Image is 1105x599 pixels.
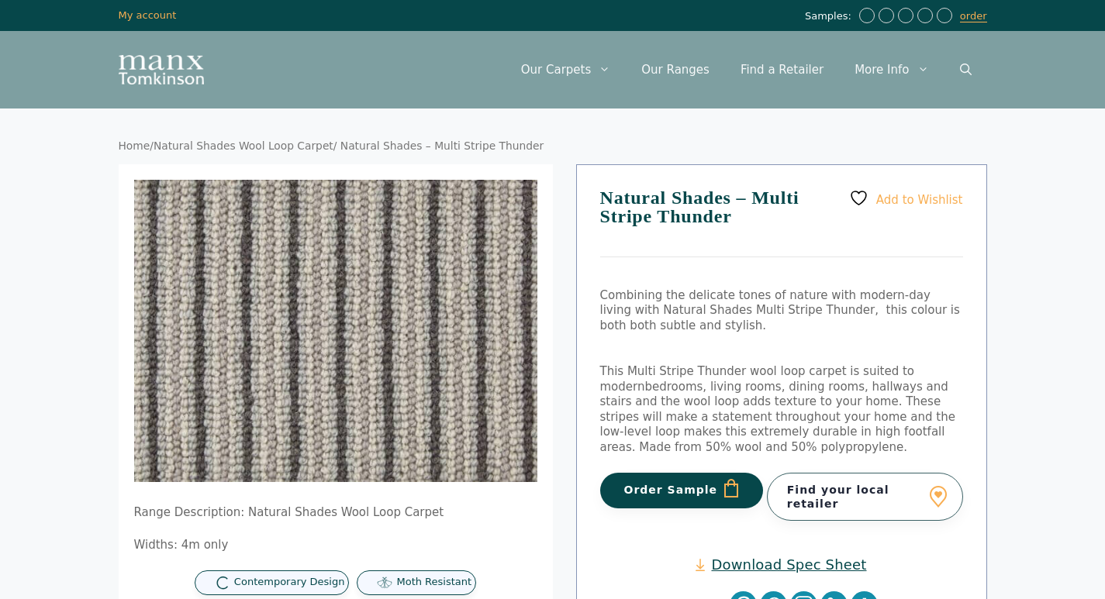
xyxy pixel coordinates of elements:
span: Samples: [805,10,855,23]
a: Find a Retailer [725,46,839,93]
span: Moth Resistant [396,576,471,589]
a: Download Spec Sheet [696,556,866,573]
span: Add to Wishlist [876,192,963,206]
nav: Breadcrumb [119,139,987,153]
button: Order Sample [600,473,764,508]
span: Combining the delicate tones of nature with modern-day living with Natural Shades Multi Stripe Th... [600,288,960,332]
a: Open Search Bar [944,46,987,93]
a: Our Ranges [626,46,725,93]
img: Natural Shades - Multi Stripe Thunder [134,180,537,482]
span: Contemporary Design [234,576,345,589]
a: More Info [839,46,944,93]
a: Home [119,139,150,152]
a: Natural Shades Wool Loop Carpet [154,139,333,152]
h1: Natural Shades – Multi Stripe Thunder [600,188,963,257]
a: Our Carpets [506,46,627,93]
span: bedrooms, living rooms, dining rooms, hallways and stairs and the wool loop adds texture to your ... [600,380,955,454]
img: Manx Tomkinson [119,55,204,84]
a: order [960,10,987,22]
p: Range Description: Natural Shades Wool Loop Carpet [134,505,537,521]
span: This Multi Stripe Thunder wool loop carpet is suited to modern [600,364,915,394]
a: My account [119,9,177,21]
p: Widths: 4m only [134,538,537,553]
a: Find your local retailer [767,473,963,521]
a: Add to Wishlist [849,188,962,208]
nav: Primary [506,46,987,93]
